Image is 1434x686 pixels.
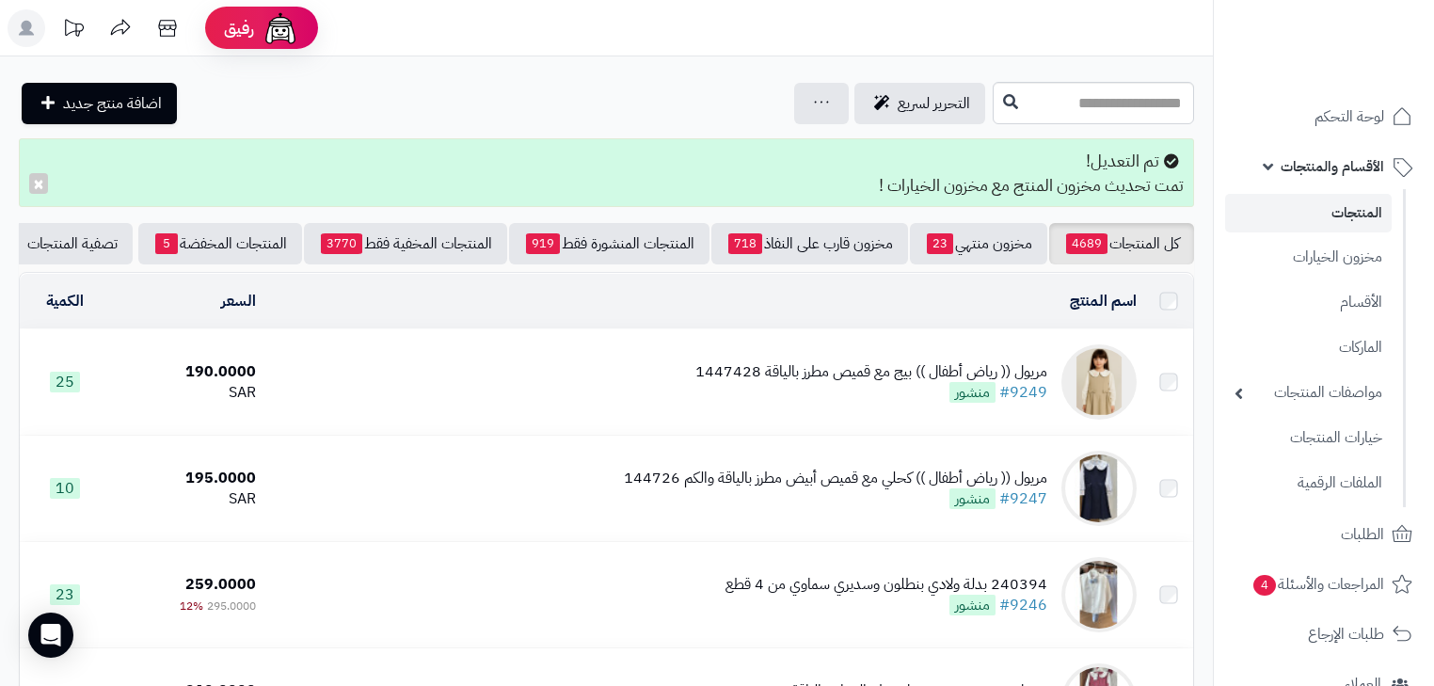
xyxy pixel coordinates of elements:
[50,478,80,499] span: 10
[180,598,203,614] span: 12%
[155,233,178,254] span: 5
[999,487,1047,510] a: #9247
[221,290,256,312] a: السعر
[1070,290,1137,312] a: اسم المنتج
[999,381,1047,404] a: #9249
[321,233,362,254] span: 3770
[1225,373,1392,413] a: مواصفات المنتجات
[1341,521,1384,548] span: الطلبات
[1225,237,1392,278] a: مخزون الخيارات
[1306,14,1416,54] img: logo-2.png
[185,573,256,596] span: 259.0000
[224,17,254,40] span: رفيق
[526,233,560,254] span: 919
[1066,233,1107,254] span: 4689
[138,223,302,264] a: المنتجات المخفضة5
[1225,327,1392,368] a: الماركات
[695,361,1047,383] div: مريول (( رياض أطفال )) بيج مع قميص مطرز بالياقة 1447428
[1225,512,1423,557] a: الطلبات
[949,488,996,509] span: منشور
[1061,557,1137,632] img: 240394 بدلة ولادي بنطلون وسديري سماوي من 4 قطع
[207,598,256,614] span: 295.0000
[898,92,970,115] span: التحرير لسريع
[1251,571,1384,598] span: المراجعات والأسئلة
[119,468,256,489] div: 195.0000
[1281,153,1384,180] span: الأقسام والمنتجات
[50,9,97,52] a: تحديثات المنصة
[1061,344,1137,420] img: مريول (( رياض أطفال )) بيج مع قميص مطرز بالياقة 1447428
[29,173,48,194] button: ×
[927,233,953,254] span: 23
[28,613,73,658] div: Open Intercom Messenger
[22,83,177,124] a: اضافة منتج جديد
[949,595,996,615] span: منشور
[1314,104,1384,130] span: لوحة التحكم
[1049,223,1194,264] a: كل المنتجات4689
[624,468,1047,489] div: مريول (( رياض أطفال )) كحلي مع قميص أبيض مطرز بالياقة والكم 144726
[1225,94,1423,139] a: لوحة التحكم
[725,574,1047,596] div: 240394 بدلة ولادي بنطلون وسديري سماوي من 4 قطع
[910,223,1047,264] a: مخزون منتهي23
[949,382,996,403] span: منشور
[19,138,1194,207] div: تم التعديل! تمت تحديث مخزون المنتج مع مخزون الخيارات !
[1225,612,1423,657] a: طلبات الإرجاع
[1225,418,1392,458] a: خيارات المنتجات
[27,232,118,255] span: تصفية المنتجات
[1308,621,1384,647] span: طلبات الإرجاع
[1225,194,1392,232] a: المنتجات
[119,361,256,383] div: 190.0000
[119,382,256,404] div: SAR
[711,223,908,264] a: مخزون قارب على النفاذ718
[50,584,80,605] span: 23
[854,83,985,124] a: التحرير لسريع
[262,9,299,47] img: ai-face.png
[728,233,762,254] span: 718
[46,290,84,312] a: الكمية
[1225,562,1423,607] a: المراجعات والأسئلة4
[119,488,256,510] div: SAR
[1252,575,1277,597] span: 4
[304,223,507,264] a: المنتجات المخفية فقط3770
[1225,463,1392,503] a: الملفات الرقمية
[509,223,709,264] a: المنتجات المنشورة فقط919
[999,594,1047,616] a: #9246
[1225,282,1392,323] a: الأقسام
[50,372,80,392] span: 25
[63,92,162,115] span: اضافة منتج جديد
[1061,451,1137,526] img: مريول (( رياض أطفال )) كحلي مع قميص أبيض مطرز بالياقة والكم 144726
